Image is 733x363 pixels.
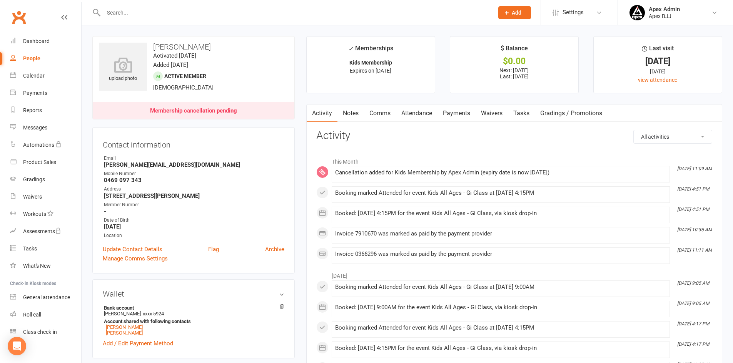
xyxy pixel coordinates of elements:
strong: 0469 097 343 [104,177,284,184]
div: Email [104,155,284,162]
a: What's New [10,257,81,275]
div: Mobile Number [104,170,284,177]
a: Tasks [10,240,81,257]
div: Invoice 7910670 was marked as paid by the payment provider [335,230,666,237]
strong: [STREET_ADDRESS][PERSON_NAME] [104,192,284,199]
i: [DATE] 10:36 AM [677,227,712,232]
i: [DATE] 9:05 AM [677,301,709,306]
div: Waivers [23,194,42,200]
div: Gradings [23,176,45,182]
a: Attendance [396,104,437,122]
a: Product Sales [10,154,81,171]
i: [DATE] 9:05 AM [677,280,709,286]
a: Add / Edit Payment Method [103,339,173,348]
div: Tasks [23,245,37,252]
a: Waivers [476,104,508,122]
span: Settings [563,4,584,21]
span: Expires on [DATE] [350,68,391,74]
strong: Bank account [104,305,281,311]
div: Reports [23,107,42,113]
h3: Activity [316,130,712,142]
p: Next: [DATE] Last: [DATE] [457,67,571,80]
div: [DATE] [601,57,715,65]
a: Activity [307,104,337,122]
div: Booked: [DATE] 4:15PM for the event Kids All Ages - Gi Class, via kiosk drop-in [335,345,666,351]
strong: [DATE] [104,223,284,230]
i: [DATE] 4:51 PM [677,186,709,192]
i: ✓ [348,45,353,52]
a: Assessments [10,223,81,240]
div: Assessments [23,228,61,234]
div: Booking marked Attended for event Kids All Ages - Gi Class at [DATE] 4:15PM [335,190,666,196]
h3: [PERSON_NAME] [99,43,288,51]
a: [PERSON_NAME] [106,330,143,336]
div: General attendance [23,294,70,300]
strong: [PERSON_NAME][EMAIL_ADDRESS][DOMAIN_NAME] [104,161,284,168]
div: Booking marked Attended for event Kids All Ages - Gi Class at [DATE] 4:15PM [335,325,666,331]
li: [DATE] [316,268,712,280]
div: Open Intercom Messenger [8,337,26,355]
i: [DATE] 4:51 PM [677,207,709,212]
a: Dashboard [10,33,81,50]
span: Active member [164,73,206,79]
a: Notes [337,104,364,122]
span: xxxx 5924 [143,311,164,317]
input: Search... [101,7,488,18]
a: Manage Comms Settings [103,254,168,263]
time: Activated [DATE] [153,52,196,59]
img: thumb_image1745496852.png [629,5,645,20]
div: $0.00 [457,57,571,65]
span: Add [512,10,521,16]
a: Payments [437,104,476,122]
div: Class check-in [23,329,57,335]
div: Payments [23,90,47,96]
div: Booked: [DATE] 9:00AM for the event Kids All Ages - Gi Class, via kiosk drop-in [335,304,666,311]
a: People [10,50,81,67]
div: Member Number [104,201,284,209]
a: Reports [10,102,81,119]
a: Gradings / Promotions [535,104,608,122]
div: Calendar [23,73,45,79]
i: [DATE] 11:09 AM [677,166,712,171]
div: Messages [23,124,47,131]
div: Last visit [642,43,674,57]
a: Waivers [10,188,81,206]
div: Booked: [DATE] 4:15PM for the event Kids All Ages - Gi Class, via kiosk drop-in [335,210,666,217]
li: [PERSON_NAME] [103,304,284,337]
div: Roll call [23,312,41,318]
div: Apex Admin [649,6,680,13]
strong: Kids Membership [349,60,392,66]
a: [PERSON_NAME] [106,324,143,330]
div: What's New [23,263,51,269]
a: Clubworx [9,8,28,27]
div: Memberships [348,43,393,58]
a: Automations [10,136,81,154]
div: Cancellation added for Kids Membership by Apex Admin (expiry date is now [DATE]) [335,169,666,176]
div: People [23,55,40,61]
a: Class kiosk mode [10,323,81,341]
a: view attendance [638,77,677,83]
a: Archive [265,245,284,254]
a: Workouts [10,206,81,223]
div: Workouts [23,211,46,217]
strong: - [104,208,284,215]
div: Product Sales [23,159,56,165]
a: Flag [208,245,219,254]
button: Add [498,6,531,19]
strong: Account shared with following contacts [104,318,281,324]
li: This Month [316,154,712,166]
div: Automations [23,142,54,148]
a: Update Contact Details [103,245,162,254]
a: Gradings [10,171,81,188]
span: [DEMOGRAPHIC_DATA] [153,84,214,91]
div: Date of Birth [104,217,284,224]
a: Tasks [508,104,535,122]
i: [DATE] 11:11 AM [677,247,712,253]
h3: Contact information [103,138,284,149]
a: Payments [10,85,81,102]
i: [DATE] 4:17 PM [677,341,709,347]
div: Address [104,186,284,193]
div: Membership cancellation pending [150,108,237,114]
div: Dashboard [23,38,50,44]
h3: Wallet [103,290,284,298]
